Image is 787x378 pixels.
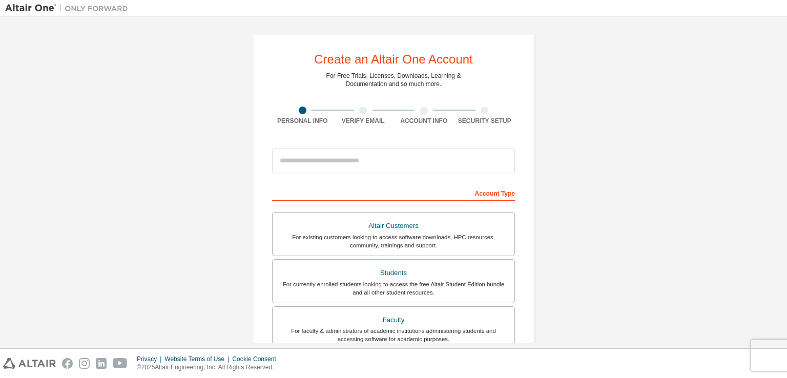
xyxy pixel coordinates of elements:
[272,117,333,125] div: Personal Info
[137,355,164,363] div: Privacy
[279,313,508,327] div: Faculty
[333,117,394,125] div: Verify Email
[279,219,508,233] div: Altair Customers
[272,184,515,201] div: Account Type
[232,355,282,363] div: Cookie Consent
[62,358,73,369] img: facebook.svg
[79,358,90,369] img: instagram.svg
[113,358,128,369] img: youtube.svg
[326,72,461,88] div: For Free Trials, Licenses, Downloads, Learning & Documentation and so much more.
[279,327,508,343] div: For faculty & administrators of academic institutions administering students and accessing softwa...
[279,280,508,297] div: For currently enrolled students looking to access the free Altair Student Edition bundle and all ...
[96,358,107,369] img: linkedin.svg
[454,117,515,125] div: Security Setup
[279,266,508,280] div: Students
[393,117,454,125] div: Account Info
[5,3,133,13] img: Altair One
[279,233,508,249] div: For existing customers looking to access software downloads, HPC resources, community, trainings ...
[164,355,232,363] div: Website Terms of Use
[3,358,56,369] img: altair_logo.svg
[314,53,473,66] div: Create an Altair One Account
[137,363,282,372] p: © 2025 Altair Engineering, Inc. All Rights Reserved.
